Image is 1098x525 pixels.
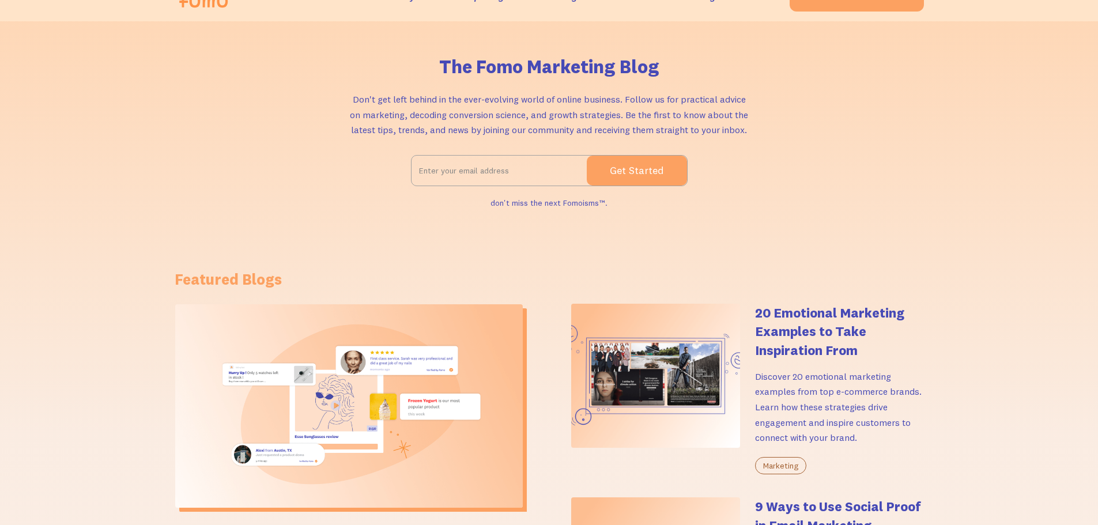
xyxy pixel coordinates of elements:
[490,195,608,211] div: don't miss the next Fomoisms™.
[571,304,924,474] a: 20 Emotional Marketing Examples to Take Inspiration FromDiscover 20 emotional marketing examples ...
[411,155,688,186] form: Email Form 2
[755,369,924,445] p: Discover 20 emotional marketing examples from top e-commerce brands. Learn how these strategies d...
[412,156,587,185] input: Enter your email address
[587,156,687,186] input: Get Started
[348,92,751,138] p: Don't get left behind in the ever-evolving world of online business. Follow us for practical advi...
[175,304,523,508] img: Types of Social Proof: 14 Examples Showing Their Impact
[439,56,659,78] h1: The Fomo Marketing Blog
[175,269,924,290] h1: Featured Blogs
[755,304,924,360] h4: 20 Emotional Marketing Examples to Take Inspiration From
